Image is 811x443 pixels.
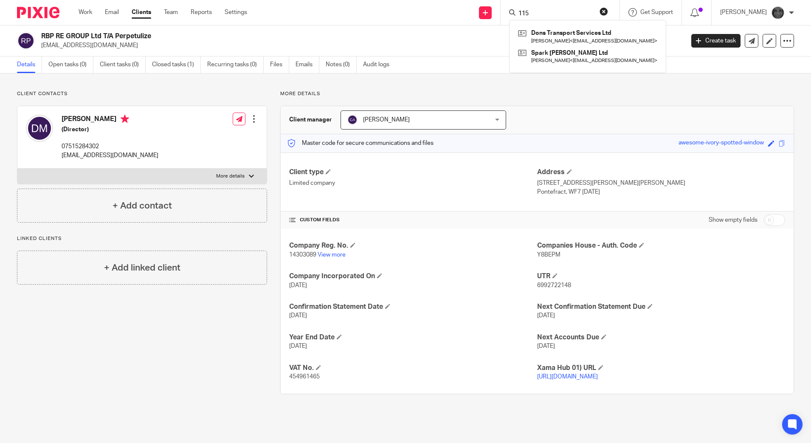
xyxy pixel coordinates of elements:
[537,364,785,372] h4: Xama Hub 01) URL
[720,8,767,17] p: [PERSON_NAME]
[62,125,158,134] h5: (Director)
[287,139,434,147] p: Master code for secure communications and files
[79,8,92,17] a: Work
[289,241,537,250] h4: Company Reg. No.
[105,8,119,17] a: Email
[289,374,320,380] span: 454961465
[289,179,537,187] p: Limited company
[289,313,307,319] span: [DATE]
[347,115,358,125] img: svg%3E
[640,9,673,15] span: Get Support
[225,8,247,17] a: Settings
[537,188,785,196] p: Pontefract, WF7 [DATE]
[318,252,346,258] a: View more
[270,56,289,73] a: Files
[26,115,53,142] img: svg%3E
[537,333,785,342] h4: Next Accounts Due
[100,56,146,73] a: Client tasks (0)
[771,6,785,20] img: Snapchat-1387757528.jpg
[709,216,757,224] label: Show empty fields
[17,7,59,18] img: Pixie
[537,302,785,311] h4: Next Confirmation Statement Due
[296,56,319,73] a: Emails
[17,235,267,242] p: Linked clients
[216,173,245,180] p: More details
[289,343,307,349] span: [DATE]
[326,56,357,73] a: Notes (0)
[289,217,537,223] h4: CUSTOM FIELDS
[41,32,551,41] h2: RBP RE GROUP Ltd T/A Perpetulize
[537,168,785,177] h4: Address
[62,115,158,125] h4: [PERSON_NAME]
[600,7,608,16] button: Clear
[17,90,267,97] p: Client contacts
[289,302,537,311] h4: Confirmation Statement Date
[17,32,35,50] img: svg%3E
[280,90,794,97] p: More details
[62,151,158,160] p: [EMAIL_ADDRESS][DOMAIN_NAME]
[164,8,178,17] a: Team
[152,56,201,73] a: Closed tasks (1)
[17,56,42,73] a: Details
[104,261,180,274] h4: + Add linked client
[537,272,785,281] h4: UTR
[289,272,537,281] h4: Company Incorporated On
[48,56,93,73] a: Open tasks (0)
[518,10,594,18] input: Search
[537,313,555,319] span: [DATE]
[363,56,396,73] a: Audit logs
[62,142,158,151] p: 07515284302
[363,117,410,123] span: [PERSON_NAME]
[537,179,785,187] p: [STREET_ADDRESS][PERSON_NAME][PERSON_NAME]
[121,115,129,123] i: Primary
[537,374,598,380] a: [URL][DOMAIN_NAME]
[537,252,560,258] span: Y8BEPM
[537,241,785,250] h4: Companies House - Auth. Code
[289,252,316,258] span: 14303089
[41,41,679,50] p: [EMAIL_ADDRESS][DOMAIN_NAME]
[207,56,264,73] a: Recurring tasks (0)
[679,138,764,148] div: awesome-ivory-spotted-window
[289,333,537,342] h4: Year End Date
[289,116,332,124] h3: Client manager
[191,8,212,17] a: Reports
[537,343,555,349] span: [DATE]
[691,34,741,48] a: Create task
[289,282,307,288] span: [DATE]
[289,168,537,177] h4: Client type
[132,8,151,17] a: Clients
[113,199,172,212] h4: + Add contact
[537,282,571,288] span: 6992722148
[289,364,537,372] h4: VAT No.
